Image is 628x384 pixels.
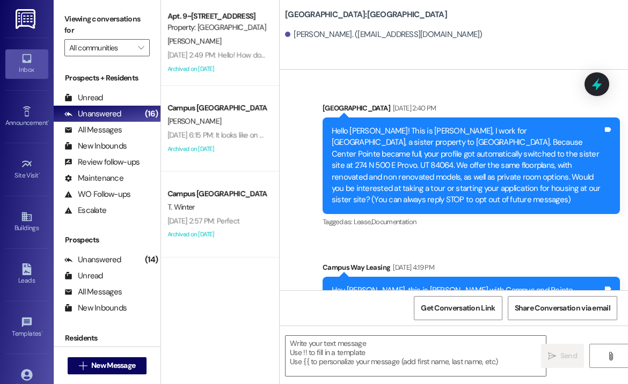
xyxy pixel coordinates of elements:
div: Residents [54,333,160,344]
i:  [607,352,615,360]
div: Unanswered [64,108,121,120]
div: New Inbounds [64,141,127,152]
span: • [39,170,40,178]
span: Share Conversation via email [515,302,610,314]
div: Unread [64,92,103,104]
span: • [48,117,49,125]
div: [PERSON_NAME]. ([EMAIL_ADDRESS][DOMAIN_NAME]) [285,29,483,40]
div: Campus Way Leasing [323,262,620,277]
span: [PERSON_NAME] [167,36,221,46]
span: [PERSON_NAME] [167,116,221,126]
i:  [548,352,556,360]
b: [GEOGRAPHIC_DATA]: [GEOGRAPHIC_DATA] [285,9,447,20]
div: Property: [GEOGRAPHIC_DATA] [167,22,267,33]
div: [DATE] 6:15 PM: It looks like on a computer it still says the same thing... [167,130,381,140]
div: Apt. 9~[STREET_ADDRESS] [167,11,267,22]
div: Unread [64,270,103,282]
div: (14) [142,252,160,268]
input: All communities [69,39,133,56]
div: All Messages [64,286,122,298]
div: Archived on [DATE] [166,142,268,156]
span: New Message [91,360,135,371]
button: New Message [68,357,147,374]
div: Prospects + Residents [54,72,160,84]
a: Site Visit • [5,155,48,184]
i:  [79,361,87,370]
a: Inbox [5,49,48,78]
div: Review follow-ups [64,157,140,168]
a: Buildings [5,208,48,237]
span: T. Winter [167,202,195,212]
div: New Inbounds [64,302,127,314]
div: Hello [PERSON_NAME]! This is [PERSON_NAME], I work for [GEOGRAPHIC_DATA], a sister property to [G... [332,125,603,206]
label: Viewing conversations for [64,11,150,39]
button: Send [541,344,584,368]
div: Maintenance [64,173,123,184]
button: Get Conversation Link [414,296,502,320]
i:  [138,43,144,52]
div: (16) [142,106,160,122]
div: Campus [GEOGRAPHIC_DATA] [167,188,267,200]
div: All Messages [64,124,122,136]
div: [DATE] 2:49 PM: Hello! How do I put my forwarding address down on the app? [167,50,411,60]
a: Leads [5,260,48,289]
a: Templates • [5,313,48,342]
div: Tagged as: [323,214,620,230]
span: Send [560,350,577,361]
div: Hey [PERSON_NAME], this is [PERSON_NAME] with Campus and Pointe properties! Thank you so much for... [332,285,603,354]
div: Campus [GEOGRAPHIC_DATA] [167,102,267,114]
span: • [41,328,43,336]
button: Share Conversation via email [508,296,617,320]
div: Unanswered [64,254,121,265]
div: Archived on [DATE] [166,228,268,241]
div: WO Follow-ups [64,189,130,200]
div: Escalate [64,205,106,216]
img: ResiDesk Logo [16,9,38,29]
div: [DATE] 2:40 PM [390,102,436,114]
span: Documentation [371,217,417,226]
span: Lease , [354,217,371,226]
div: Prospects [54,234,160,246]
div: Archived on [DATE] [166,62,268,76]
span: Get Conversation Link [421,302,495,314]
div: [GEOGRAPHIC_DATA] [323,102,620,117]
div: [DATE] 4:19 PM [390,262,434,273]
div: [DATE] 2:57 PM: Perfect [167,216,239,226]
